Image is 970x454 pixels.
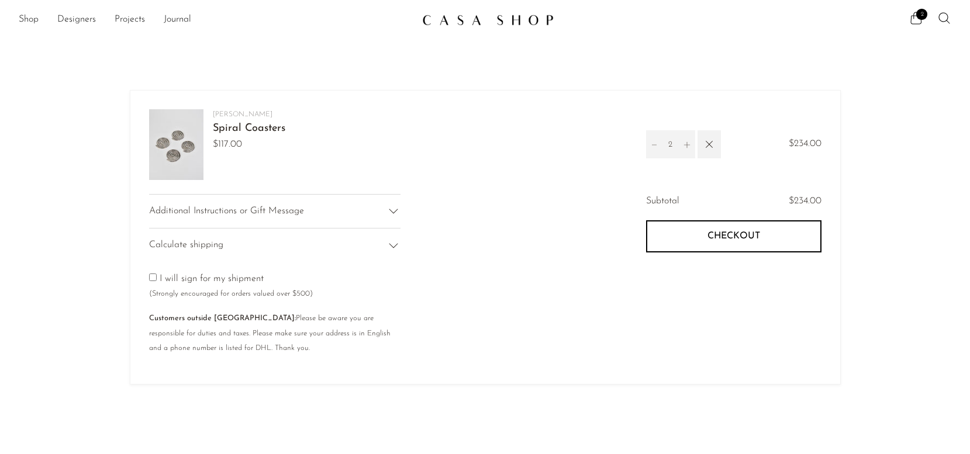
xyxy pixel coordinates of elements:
b: Customers outside [GEOGRAPHIC_DATA]: [149,314,296,322]
iframe: PayPal-paypal [646,273,821,304]
a: Spiral Coasters [213,123,285,134]
div: Calculate shipping [149,228,401,262]
span: Checkout [707,231,760,242]
a: Journal [164,12,191,27]
small: Please be aware you are responsible for duties and taxes. Please make sure your address is in Eng... [149,314,391,352]
button: Decrement [646,130,662,158]
span: Subtotal [646,194,679,209]
label: I will sign for my shipment [149,274,313,299]
span: $234.00 [789,137,821,152]
span: $234.00 [789,196,821,206]
button: Checkout [646,220,821,252]
small: (Strongly encouraged for orders valued over $500) [149,290,313,297]
div: Additional Instructions or Gift Message [149,194,401,228]
button: Increment [679,130,695,158]
a: Designers [57,12,96,27]
nav: Desktop navigation [19,10,413,30]
a: Projects [115,12,145,27]
a: Shop [19,12,39,27]
span: $117.00 [213,137,285,153]
a: [PERSON_NAME] [213,111,272,118]
span: Additional Instructions or Gift Message [149,204,304,219]
ul: NEW HEADER MENU [19,10,413,30]
img: Spiral Coasters [149,109,203,180]
span: Calculate shipping [149,238,223,253]
span: 2 [916,9,927,20]
input: Quantity [662,130,679,158]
